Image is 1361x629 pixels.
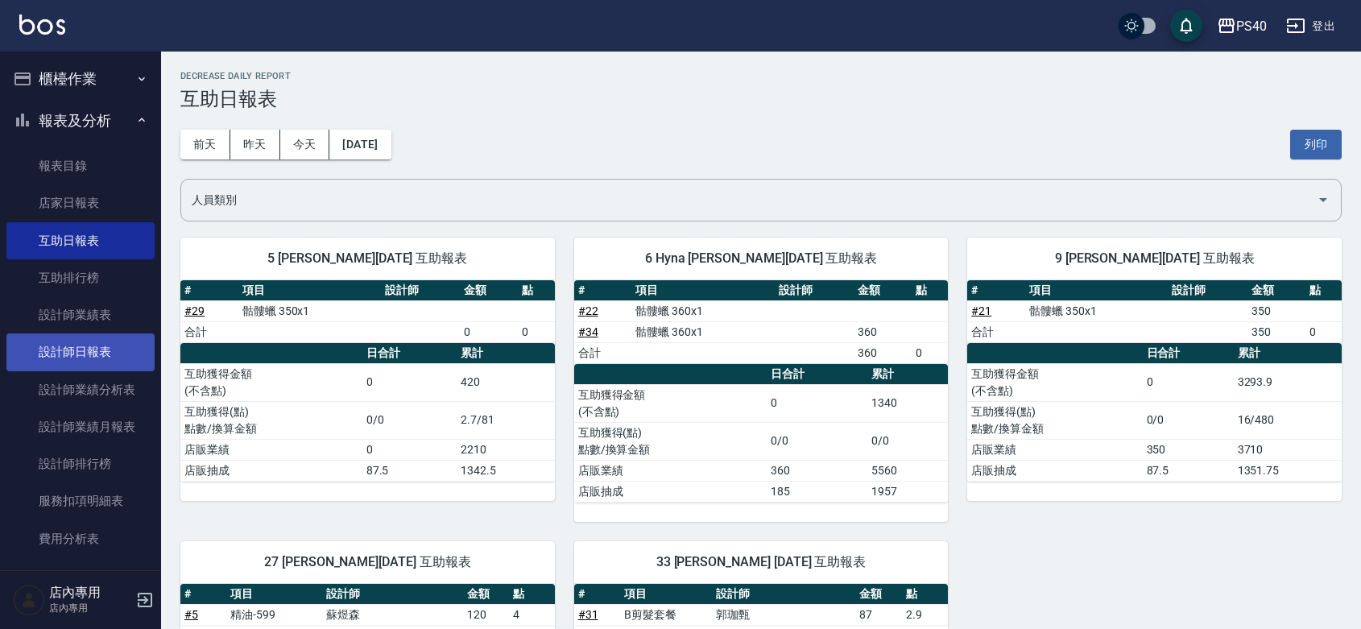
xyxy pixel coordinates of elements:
td: 0/0 [867,422,949,460]
td: 0/0 [767,422,867,460]
h2: Decrease Daily Report [180,71,1342,81]
td: 16/480 [1234,401,1342,439]
th: 累計 [1234,343,1342,364]
td: 互助獲得金額 (不含點) [180,363,362,401]
a: #34 [578,325,598,338]
td: 420 [457,363,555,401]
a: 設計師業績月報表 [6,408,155,445]
span: 33 [PERSON_NAME] [DATE] 互助報表 [594,554,929,570]
div: PS40 [1236,16,1267,36]
th: # [967,280,1025,301]
table: a dense table [967,343,1342,482]
span: 9 [PERSON_NAME][DATE] 互助報表 [987,250,1322,267]
td: 185 [767,481,867,502]
a: 設計師排行榜 [6,445,155,482]
td: 合計 [967,321,1025,342]
td: 350 [1247,300,1305,321]
td: 0/0 [1143,401,1234,439]
th: 項目 [1025,280,1168,301]
td: 2.9 [902,604,949,625]
button: 登出 [1280,11,1342,41]
button: 列印 [1290,130,1342,159]
a: 設計師業績表 [6,296,155,333]
td: 360 [767,460,867,481]
td: 店販業績 [967,439,1142,460]
button: PS40 [1210,10,1273,43]
span: 27 [PERSON_NAME][DATE] 互助報表 [200,554,536,570]
td: 骷髏蠟 360x1 [631,321,774,342]
button: 前天 [180,130,230,159]
th: 日合計 [1143,343,1234,364]
a: 互助日報表 [6,222,155,259]
td: 合計 [180,321,238,342]
td: 蘇煜森 [322,604,463,625]
th: 金額 [854,280,912,301]
button: 今天 [280,130,330,159]
table: a dense table [180,343,555,482]
td: 3293.9 [1234,363,1342,401]
th: 金額 [460,280,518,301]
td: 互助獲得(點) 點數/換算金額 [574,422,767,460]
th: # [180,280,238,301]
th: 設計師 [322,584,463,605]
th: # [180,584,226,605]
th: 累計 [457,343,555,364]
td: 0 [767,384,867,422]
td: 360 [854,321,912,342]
table: a dense table [967,280,1342,343]
td: 0 [362,363,457,401]
button: Open [1310,187,1336,213]
th: 日合計 [767,364,867,385]
td: 87 [855,604,902,625]
th: 點 [509,584,555,605]
a: #22 [578,304,598,317]
td: 店販抽成 [180,460,362,481]
td: 精油-599 [226,604,323,625]
td: 骷髏蠟 350x1 [238,300,381,321]
th: 項目 [226,584,323,605]
th: 設計師 [775,280,854,301]
th: 金額 [855,584,902,605]
th: 項目 [238,280,381,301]
td: 0 [362,439,457,460]
td: 350 [1143,439,1234,460]
th: 設計師 [712,584,854,605]
td: 0 [1143,363,1234,401]
td: 郭珈甄 [712,604,854,625]
button: save [1170,10,1202,42]
td: 互助獲得(點) 點數/換算金額 [180,401,362,439]
a: 設計師業績分析表 [6,371,155,408]
img: Person [13,584,45,616]
td: 87.5 [1143,460,1234,481]
button: [DATE] [329,130,391,159]
a: 互助排行榜 [6,259,155,296]
td: B剪髮套餐 [620,604,712,625]
a: #21 [971,304,991,317]
td: 87.5 [362,460,457,481]
td: 350 [1247,321,1305,342]
th: 項目 [631,280,774,301]
table: a dense table [574,364,949,503]
td: 3710 [1234,439,1342,460]
th: 金額 [463,584,509,605]
a: 設計師日報表 [6,333,155,370]
th: # [574,584,621,605]
button: 客戶管理 [6,564,155,606]
td: 360 [854,342,912,363]
td: 互助獲得金額 (不含點) [574,384,767,422]
a: 報表目錄 [6,147,155,184]
td: 互助獲得金額 (不含點) [967,363,1142,401]
a: #29 [184,304,205,317]
h5: 店內專用 [49,585,131,601]
th: 設計師 [381,280,460,301]
a: 費用分析表 [6,520,155,557]
span: 6 Hyna [PERSON_NAME][DATE] 互助報表 [594,250,929,267]
th: 設計師 [1168,280,1247,301]
th: 點 [902,584,949,605]
td: 0 [912,342,948,363]
table: a dense table [180,280,555,343]
td: 1342.5 [457,460,555,481]
td: 店販業績 [180,439,362,460]
td: 0 [518,321,554,342]
td: 1957 [867,481,949,502]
